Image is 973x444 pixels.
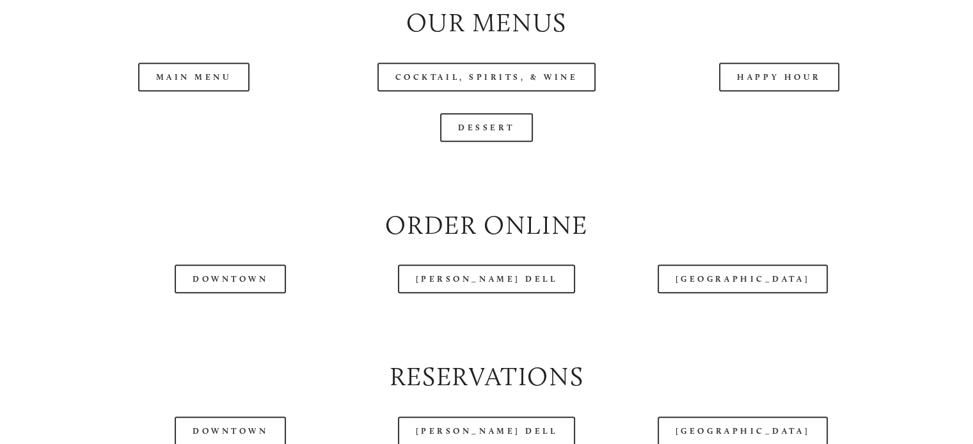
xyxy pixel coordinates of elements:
a: [GEOGRAPHIC_DATA] [658,264,828,293]
h2: Order Online [58,207,915,243]
a: Downtown [175,264,286,293]
h2: Reservations [58,358,915,395]
a: [PERSON_NAME] Dell [398,264,576,293]
a: Dessert [440,113,533,142]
